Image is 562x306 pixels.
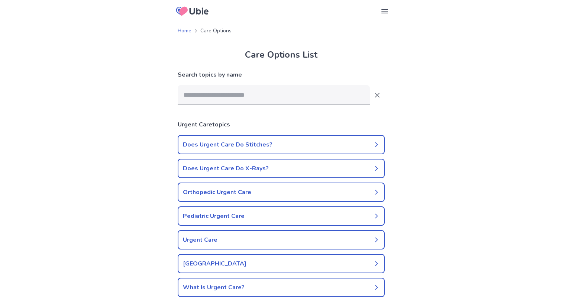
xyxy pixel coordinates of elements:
[169,48,394,61] h1: Care Options List
[200,27,232,35] p: Care Options
[178,278,385,297] a: What Is Urgent Care?
[178,254,385,273] a: [GEOGRAPHIC_DATA]
[178,27,191,35] a: Home
[178,230,385,249] a: Urgent Care
[178,70,385,79] p: Search topics by name
[178,159,385,178] a: Does Urgent Care Do X-Rays?
[178,183,385,202] a: Orthopedic Urgent Care
[178,120,385,129] h2: Urgent Care topics
[178,27,385,35] nav: breadcrumb
[178,206,385,226] a: Pediatric Urgent Care
[178,135,385,154] a: Does Urgent Care Do Stitches?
